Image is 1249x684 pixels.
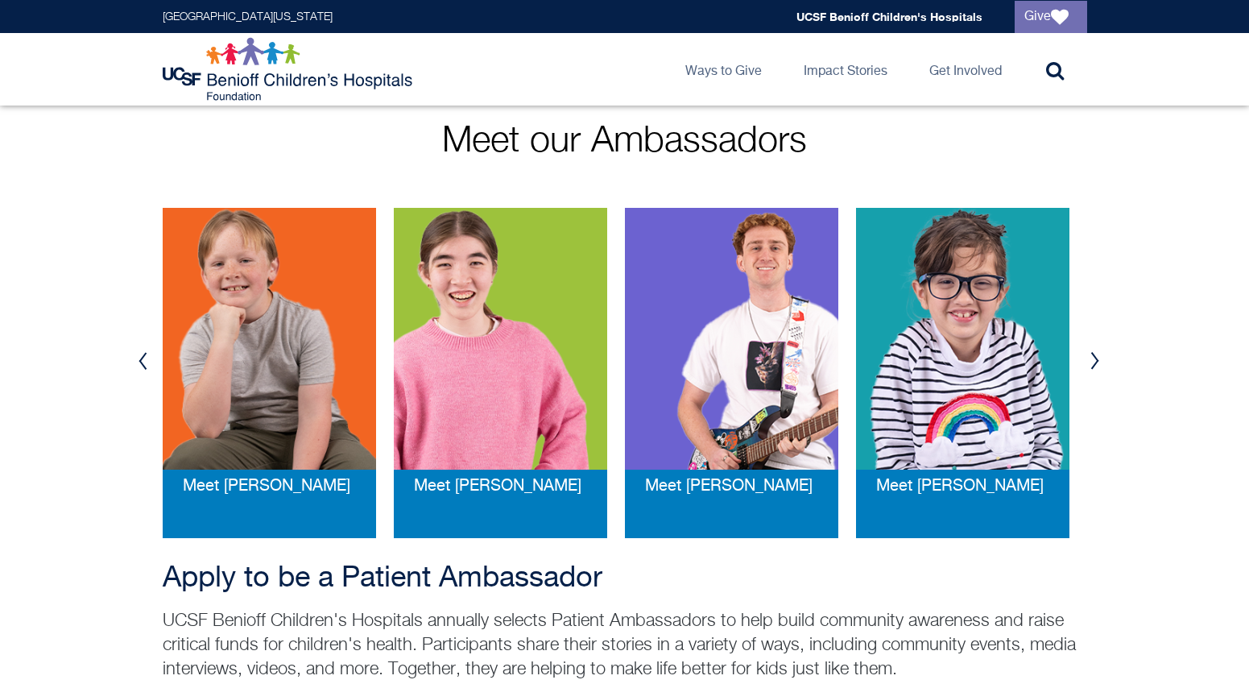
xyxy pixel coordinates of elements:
a: Impact Stories [791,33,900,106]
a: Get Involved [916,33,1015,106]
a: Meet [PERSON_NAME] [645,478,813,495]
a: patient ambassador brady [394,208,607,458]
p: UCSF Benioff Children's Hospitals annually selects Patient Ambassadors to help build community aw... [163,609,1087,682]
span: Meet [PERSON_NAME] [414,478,581,495]
img: patient ambassador andrew [163,208,376,470]
img: patient ambassador brady [394,208,607,470]
h2: Apply to be a Patient Ambassador [163,562,1087,595]
span: Meet [PERSON_NAME] [876,478,1044,495]
span: Meet [PERSON_NAME] [645,478,813,495]
p: Meet our Ambassadors [163,123,1087,160]
a: [GEOGRAPHIC_DATA][US_STATE] [163,11,333,23]
button: Next [1083,337,1107,385]
a: Meet [PERSON_NAME] [414,478,581,495]
a: patient ambassador andrew [163,208,376,458]
img: Logo for UCSF Benioff Children's Hospitals Foundation [163,37,416,102]
span: Meet [PERSON_NAME] [183,478,350,495]
a: UCSF Benioff Children's Hospitals [796,10,982,23]
a: Meet [PERSON_NAME] [183,478,350,495]
a: Meet [PERSON_NAME] [876,478,1044,495]
a: Give [1015,1,1087,33]
button: Previous [131,337,155,385]
a: Ways to Give [672,33,775,106]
